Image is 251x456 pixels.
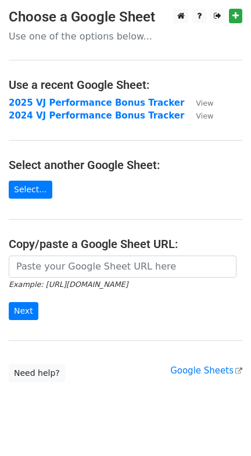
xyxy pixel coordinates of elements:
[9,364,65,382] a: Need help?
[184,98,213,108] a: View
[9,158,242,172] h4: Select another Google Sheet:
[9,30,242,42] p: Use one of the options below...
[9,280,128,289] small: Example: [URL][DOMAIN_NAME]
[170,365,242,376] a: Google Sheets
[9,256,236,278] input: Paste your Google Sheet URL here
[184,110,213,121] a: View
[9,9,242,26] h3: Choose a Google Sheet
[196,99,213,107] small: View
[9,98,184,108] a: 2025 VJ Performance Bonus Tracker
[9,110,184,121] a: 2024 VJ Performance Bonus Tracker
[9,181,52,199] a: Select...
[9,302,38,320] input: Next
[9,78,242,92] h4: Use a recent Google Sheet:
[9,237,242,251] h4: Copy/paste a Google Sheet URL:
[196,112,213,120] small: View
